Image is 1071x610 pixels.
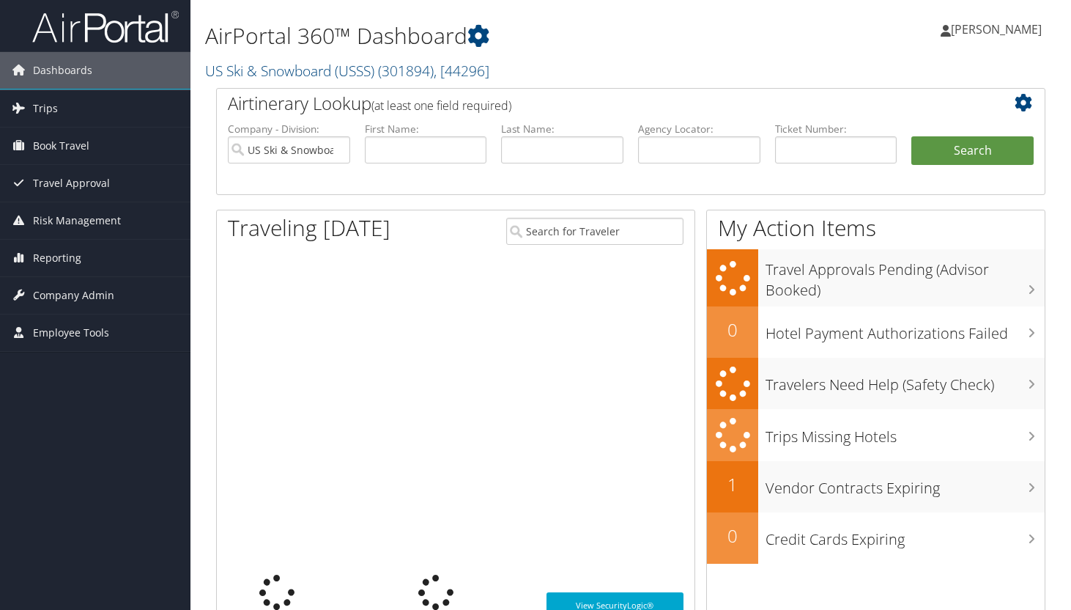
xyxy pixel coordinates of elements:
a: 1Vendor Contracts Expiring [707,461,1045,512]
label: Last Name: [501,122,623,136]
button: Search [911,136,1034,166]
a: Trips Missing Hotels [707,409,1045,461]
a: [PERSON_NAME] [941,7,1056,51]
label: Ticket Number: [775,122,897,136]
h2: 0 [707,523,758,548]
span: (at least one field required) [371,98,511,114]
label: First Name: [365,122,487,136]
h3: Credit Cards Expiring [766,522,1045,550]
h2: Airtinerary Lookup [228,91,965,116]
span: ( 301894 ) [378,61,434,81]
h3: Trips Missing Hotels [766,419,1045,447]
h2: 1 [707,472,758,497]
span: Dashboards [33,52,92,89]
span: Book Travel [33,128,89,164]
span: Trips [33,90,58,127]
h1: AirPortal 360™ Dashboard [205,21,773,51]
h3: Travelers Need Help (Safety Check) [766,367,1045,395]
a: Travel Approvals Pending (Advisor Booked) [707,249,1045,306]
img: airportal-logo.png [32,10,179,44]
span: Risk Management [33,202,121,239]
a: 0Hotel Payment Authorizations Failed [707,306,1045,358]
span: , [ 44296 ] [434,61,489,81]
h1: My Action Items [707,213,1045,243]
span: [PERSON_NAME] [951,21,1042,37]
h3: Travel Approvals Pending (Advisor Booked) [766,252,1045,301]
span: Travel Approval [33,165,110,202]
span: Reporting [33,240,81,276]
label: Agency Locator: [638,122,760,136]
h1: Traveling [DATE] [228,213,390,243]
h3: Vendor Contracts Expiring [766,471,1045,499]
span: Employee Tools [33,315,109,351]
h3: Hotel Payment Authorizations Failed [766,316,1045,344]
input: Search for Traveler [506,218,683,245]
label: Company - Division: [228,122,350,136]
h2: 0 [707,317,758,342]
span: Company Admin [33,277,114,314]
a: US Ski & Snowboard (USSS) [205,61,489,81]
a: 0Credit Cards Expiring [707,512,1045,564]
a: Travelers Need Help (Safety Check) [707,358,1045,410]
